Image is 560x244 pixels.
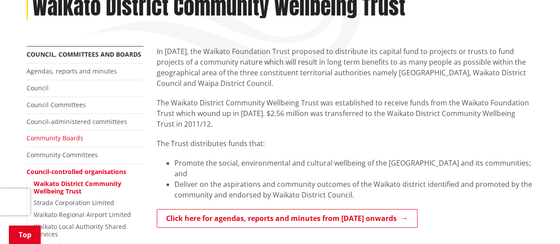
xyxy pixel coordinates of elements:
[34,179,121,195] a: Waikato District Community Wellbeing Trust
[519,207,551,239] iframe: Messenger Launcher
[27,84,49,92] a: Council
[27,134,83,142] a: Community Boards
[34,210,131,219] a: Waikato Regional Airport Limited
[27,167,126,176] a: Council-controlled organisations
[174,158,534,179] li: Promote the social, environmental and cultural wellbeing of the [GEOGRAPHIC_DATA] and its communi...
[157,46,534,89] p: In [DATE], the Waikato Foundation Trust proposed to distribute its capital fund to projects or tr...
[34,198,114,207] a: Strada Corporation Limited
[157,97,534,129] p: The Waikato District Community Wellbeing Trust was established to receive funds from the Waikato ...
[174,179,534,200] li: Deliver on the aspirations and community outcomes of the Waikato district identified and promoted...
[27,117,127,126] a: Council-administered committees
[27,151,98,159] a: Community Committees
[27,50,141,58] a: Council, committees and boards
[157,138,534,149] p: The Trust distributes funds that:
[34,222,126,238] a: Waikato Local Authority Shared Services
[27,101,86,109] a: Council Committees
[157,209,417,228] a: Click here for agendas, reports and minutes from [DATE] onwards
[27,67,117,75] a: Agendas, reports and minutes
[9,225,41,244] a: Top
